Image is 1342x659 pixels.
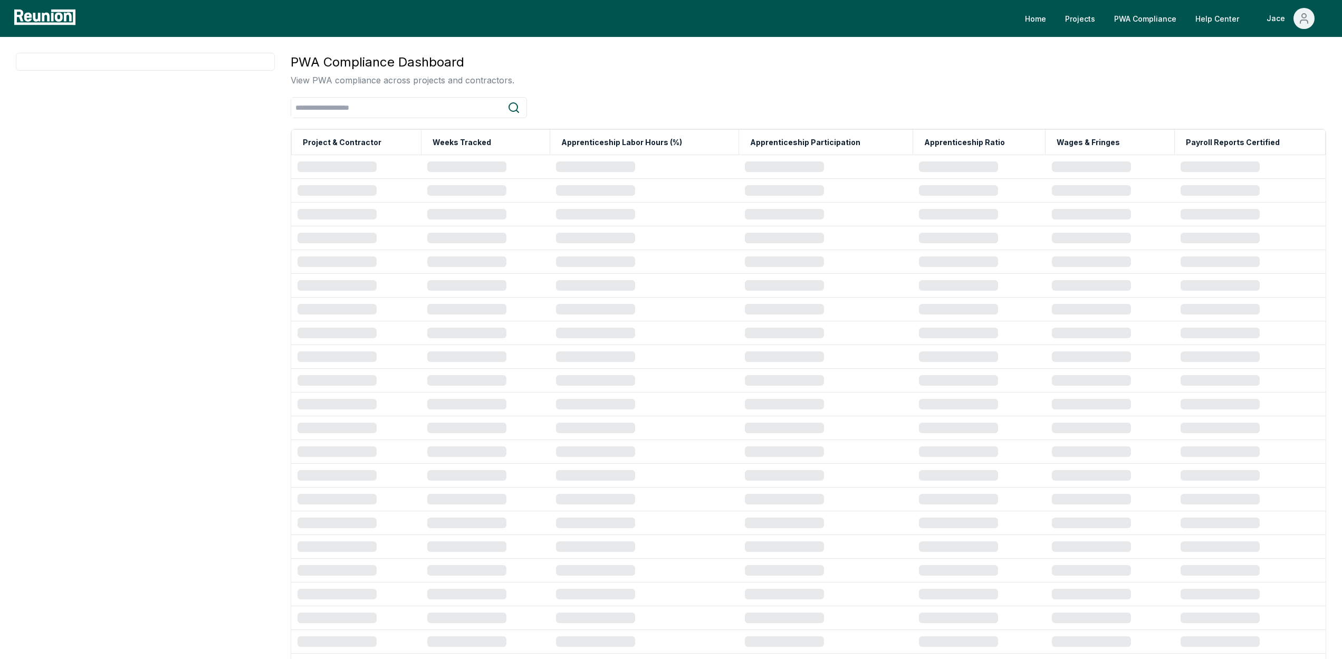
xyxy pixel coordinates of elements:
nav: Main [1017,8,1331,29]
a: Home [1017,8,1055,29]
button: Apprenticeship Ratio [922,132,1007,153]
button: Apprenticeship Labor Hours (%) [559,132,684,153]
button: Wages & Fringes [1055,132,1122,153]
button: Payroll Reports Certified [1184,132,1282,153]
button: Jace [1258,8,1323,29]
div: Jace [1267,8,1289,29]
button: Apprenticeship Participation [748,132,862,153]
h3: PWA Compliance Dashboard [291,53,514,72]
a: Projects [1057,8,1104,29]
p: View PWA compliance across projects and contractors. [291,74,514,87]
button: Project & Contractor [301,132,384,153]
a: PWA Compliance [1106,8,1185,29]
button: Weeks Tracked [430,132,493,153]
a: Help Center [1187,8,1248,29]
